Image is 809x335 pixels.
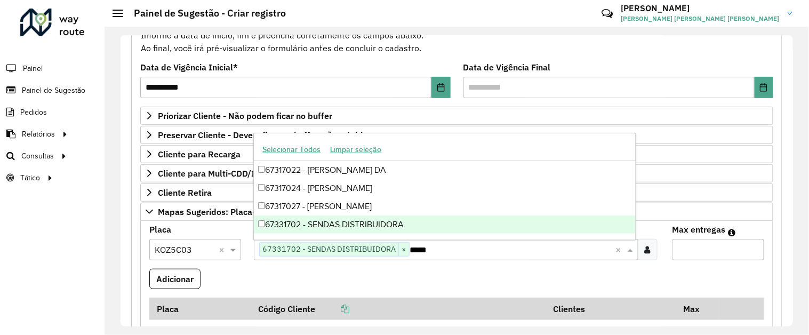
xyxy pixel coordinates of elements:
span: Clear all [616,243,625,256]
a: Cliente para Recarga [140,145,773,163]
span: Clear all [219,243,228,256]
a: Cliente para Multi-CDD/Internalização [140,164,773,182]
th: Max [676,298,719,320]
span: Cliente Retira [158,188,212,197]
span: Priorizar Cliente - Não podem ficar no buffer [158,111,332,120]
button: Limpar seleção [325,141,386,158]
label: Data de Vigência Inicial [140,61,238,74]
a: Copiar [316,304,350,314]
div: 67317022 - [PERSON_NAME] DA [254,161,635,179]
div: Informe a data de inicio, fim e preencha corretamente os campos abaixo. Ao final, você irá pré-vi... [140,15,773,55]
span: Cliente para Recarga [158,150,241,158]
a: Contato Rápido [596,2,619,25]
button: Selecionar Todos [258,141,325,158]
label: Placa [149,223,171,236]
button: Adicionar [149,269,201,289]
h2: Painel de Sugestão - Criar registro [123,7,286,19]
span: Tático [20,172,40,184]
span: 67331702 - SENDAS DISTRIBUIDORA [260,243,398,256]
span: Relatórios [22,129,55,140]
span: Pedidos [20,107,47,118]
span: Cliente para Multi-CDD/Internalização [158,169,308,178]
span: Consultas [21,150,54,162]
div: 67317024 - [PERSON_NAME] [254,179,635,197]
button: Choose Date [755,77,773,98]
span: Mapas Sugeridos: Placa-Cliente [158,208,283,216]
span: Preservar Cliente - Devem ficar no buffer, não roteirizar [158,131,375,139]
ng-dropdown-panel: Options list [253,133,636,240]
th: Placa [149,298,251,320]
h3: [PERSON_NAME] [621,3,780,13]
span: Painel [23,63,43,74]
span: Painel de Sugestão [22,85,85,96]
label: Max entregas [672,223,726,236]
th: Clientes [546,298,676,320]
button: Choose Date [431,77,450,98]
a: Mapas Sugeridos: Placa-Cliente [140,203,773,221]
span: [PERSON_NAME] [PERSON_NAME] [PERSON_NAME] [621,14,780,23]
th: Código Cliente [251,298,546,320]
span: × [398,243,409,256]
div: 67331702 - SENDAS DISTRIBUIDORA [254,216,635,234]
a: Cliente Retira [140,184,773,202]
em: Máximo de clientes que serão colocados na mesma rota com os clientes informados [728,228,736,237]
div: 67317027 - [PERSON_NAME] [254,197,635,216]
label: Data de Vigência Final [463,61,551,74]
a: Priorizar Cliente - Não podem ficar no buffer [140,107,773,125]
a: Preservar Cliente - Devem ficar no buffer, não roteirizar [140,126,773,144]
